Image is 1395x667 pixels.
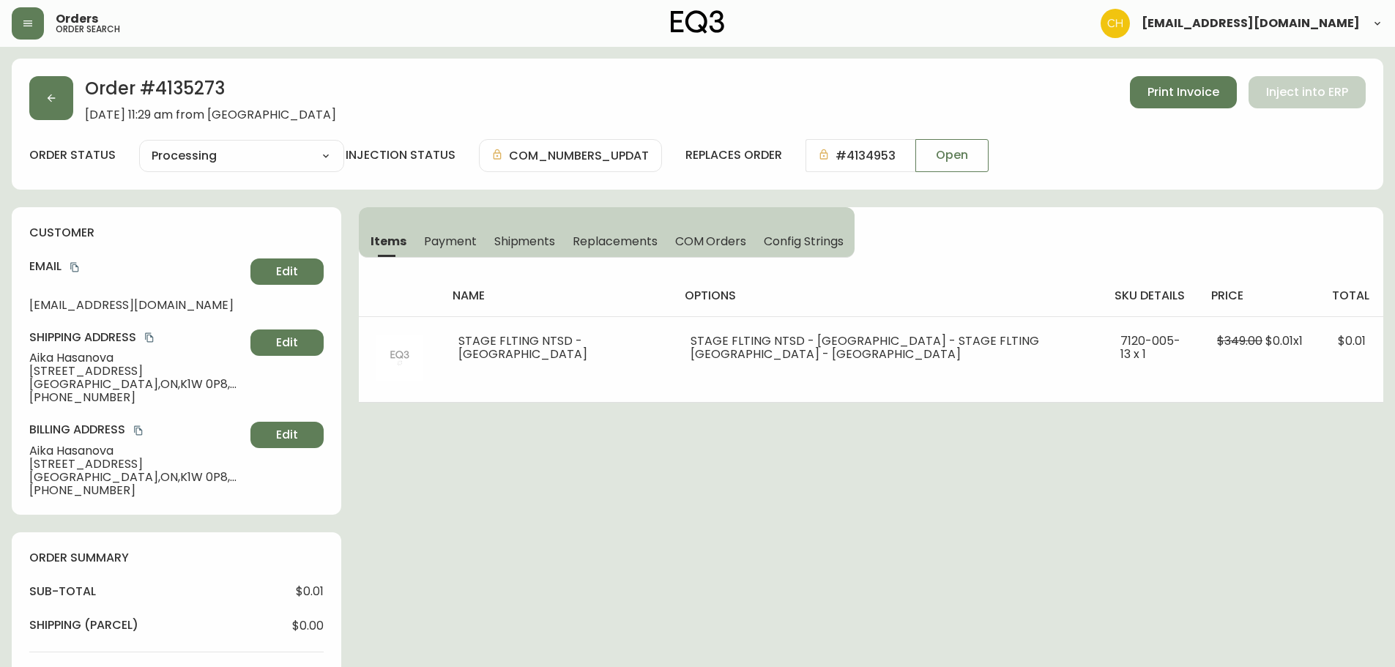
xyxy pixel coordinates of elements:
button: copy [142,330,157,345]
span: [EMAIL_ADDRESS][DOMAIN_NAME] [1142,18,1360,29]
span: Payment [424,234,477,249]
span: $0.00 [292,619,324,633]
span: COM Orders [675,234,747,249]
span: Edit [276,335,298,351]
h4: Shipping ( Parcel ) [29,617,138,633]
h4: order summary [29,550,324,566]
button: copy [67,260,82,275]
span: Open [936,147,968,163]
h4: customer [29,225,324,241]
span: $0.01 x 1 [1265,332,1303,349]
button: Print Invoice [1130,76,1237,108]
span: [STREET_ADDRESS] [29,458,245,471]
span: [GEOGRAPHIC_DATA] , ON , K1W 0P8 , CA [29,378,245,391]
span: Edit [276,427,298,443]
span: Edit [276,264,298,280]
h4: price [1211,288,1309,304]
h4: Shipping Address [29,329,245,346]
span: [GEOGRAPHIC_DATA] , ON , K1W 0P8 , CA [29,471,245,484]
span: $0.01 [296,585,324,598]
button: copy [131,423,146,438]
img: 6288462cea190ebb98a2c2f3c744dd7e [1101,9,1130,38]
h4: options [685,288,1091,304]
button: Edit [250,329,324,356]
span: Aika Hasanova [29,444,245,458]
span: $349.00 [1217,332,1262,349]
span: STAGE FLTING NTSD - [GEOGRAPHIC_DATA] [458,332,587,362]
img: 404Image.svg [376,335,423,381]
span: 7120-005-13 x 1 [1120,332,1180,362]
h4: sku details [1115,288,1188,304]
h4: Billing Address [29,422,245,438]
span: [PHONE_NUMBER] [29,391,245,404]
h4: sub-total [29,584,96,600]
span: [EMAIL_ADDRESS][DOMAIN_NAME] [29,299,245,312]
span: Print Invoice [1147,84,1219,100]
li: STAGE FLTING NTSD - [GEOGRAPHIC_DATA] - STAGE FLTING [GEOGRAPHIC_DATA] - [GEOGRAPHIC_DATA] [691,335,1085,361]
h4: name [453,288,661,304]
span: Items [371,234,406,249]
h2: Order # 4135273 [85,76,336,108]
span: Aika Hasanova [29,351,245,365]
span: [DATE] 11:29 am from [GEOGRAPHIC_DATA] [85,108,336,122]
h4: replaces order [685,147,782,163]
span: Config Strings [764,234,843,249]
h5: order search [56,25,120,34]
button: Open [915,139,989,172]
label: order status [29,147,116,163]
span: Replacements [573,234,657,249]
span: $0.01 [1338,332,1366,349]
h4: total [1332,288,1372,304]
button: Edit [250,422,324,448]
img: logo [671,10,725,34]
span: [PHONE_NUMBER] [29,484,245,497]
button: Edit [250,258,324,285]
span: [STREET_ADDRESS] [29,365,245,378]
h4: injection status [346,147,455,163]
span: Shipments [494,234,556,249]
span: Orders [56,13,98,25]
h4: Email [29,258,245,275]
